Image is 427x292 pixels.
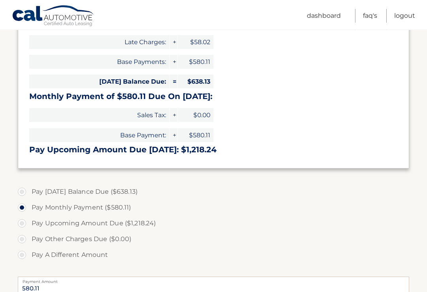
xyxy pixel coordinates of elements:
span: + [170,55,178,69]
span: + [170,36,178,49]
span: $580.11 [178,129,213,142]
span: Late Charges: [29,36,169,49]
span: $0.00 [178,109,213,122]
span: Base Payment: [29,129,169,142]
span: + [170,129,178,142]
label: Payment Amount [18,277,409,283]
label: Pay A Different Amount [18,247,409,263]
label: Pay Other Charges Due ($0.00) [18,232,409,247]
span: = [170,75,178,89]
span: Sales Tax: [29,109,169,122]
span: $638.13 [178,75,213,89]
label: Pay [DATE] Balance Due ($638.13) [18,184,409,200]
span: + [170,109,178,122]
span: $580.11 [178,55,213,69]
h3: Pay Upcoming Amount Due [DATE]: $1,218.24 [29,145,398,155]
a: FAQ's [363,9,377,23]
label: Pay Upcoming Amount Due ($1,218.24) [18,216,409,232]
span: Base Payments: [29,55,169,69]
a: Cal Automotive [12,5,95,28]
span: [DATE] Balance Due: [29,75,169,89]
a: Dashboard [307,9,341,23]
a: Logout [394,9,415,23]
label: Pay Monthly Payment ($580.11) [18,200,409,216]
h3: Monthly Payment of $580.11 Due On [DATE]: [29,92,398,102]
span: $58.02 [178,36,213,49]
